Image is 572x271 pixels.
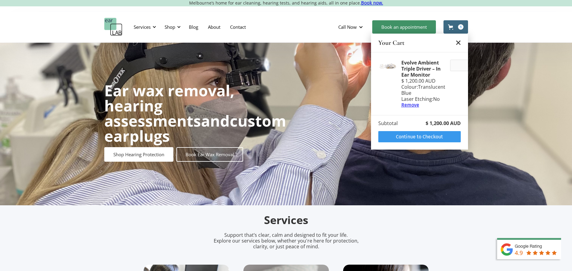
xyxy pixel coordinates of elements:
[401,78,445,84] div: $ 1,200.00 AUD
[433,96,440,102] span: No
[176,147,243,162] a: Book Ear Wax Removal
[104,111,286,146] strong: custom earplugs
[401,102,445,108] a: Remove item from cart
[338,24,357,30] div: Call Now
[401,102,445,108] div: Remove
[417,84,418,90] span: :
[372,20,436,34] a: Book an appointment
[104,147,173,162] a: Shop Hearing Protection
[401,84,445,96] span: Translucent Blue
[104,80,234,131] strong: Ear wax removal, hearing assessments
[443,20,468,34] a: Open cart containing 1 items
[134,24,151,30] div: Services
[225,18,251,36] a: Contact
[144,213,429,227] h2: Services
[165,24,175,30] div: Shop
[378,120,398,126] div: Subtotal
[378,38,404,47] h4: Your Cart
[104,83,286,144] h1: and
[203,18,225,36] a: About
[401,60,445,78] div: Evolve Ambient Triple Driver – In Ear Monitor
[130,18,158,36] div: Services
[333,18,369,36] div: Call Now
[184,18,203,36] a: Blog
[378,131,461,142] a: Continue to Checkout
[161,18,182,36] div: Shop
[104,18,122,36] a: home
[206,232,366,250] p: Support that’s clear, calm and designed to fit your life. Explore our services below, whether you...
[401,84,417,90] span: Colour
[432,96,433,102] span: :
[458,24,463,30] div: 1
[456,40,461,45] a: Close cart
[401,96,432,102] span: Laser Etching
[426,120,461,126] div: $ 1,200.00 AUD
